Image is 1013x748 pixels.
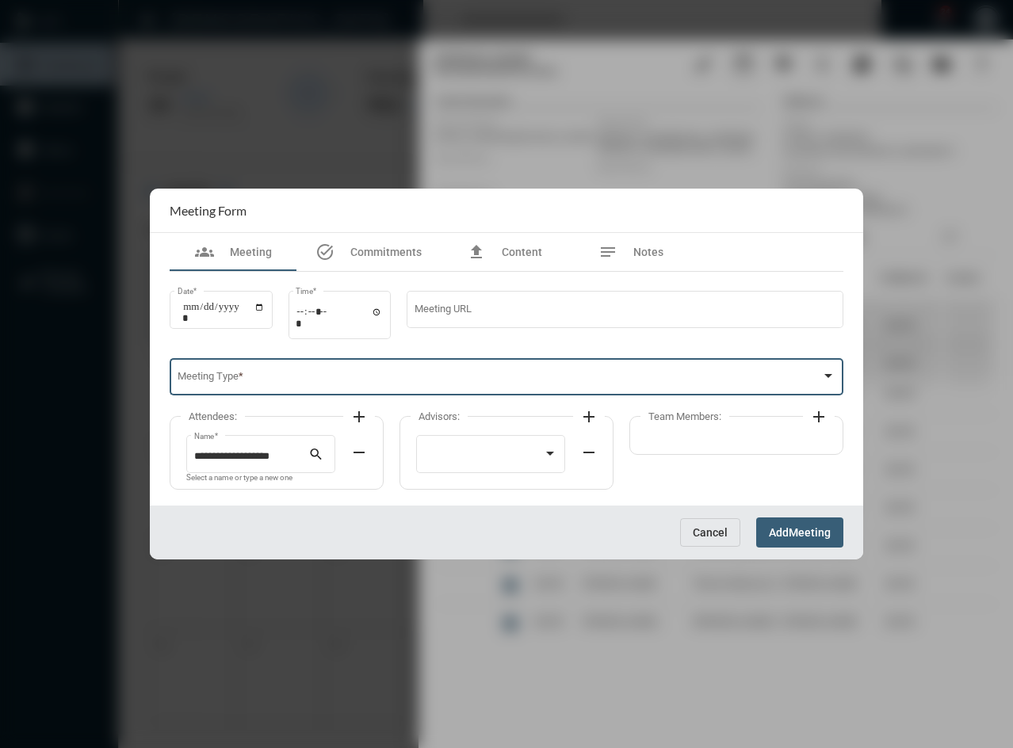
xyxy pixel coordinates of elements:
label: Attendees: [181,410,245,422]
span: Commitments [350,246,422,258]
mat-hint: Select a name or type a new one [186,474,292,483]
mat-icon: task_alt [315,242,334,261]
button: Cancel [680,518,740,547]
span: Cancel [693,526,728,539]
mat-icon: add [350,407,369,426]
span: Content [502,246,542,258]
span: Meeting [230,246,272,258]
span: Add [769,527,789,540]
label: Advisors: [411,410,468,422]
button: AddMeeting [756,517,843,547]
mat-icon: remove [350,443,369,462]
mat-icon: add [579,407,598,426]
mat-icon: add [809,407,828,426]
mat-icon: groups [195,242,214,261]
h2: Meeting Form [170,203,247,218]
label: Team Members: [640,410,729,422]
mat-icon: file_upload [467,242,486,261]
mat-icon: search [308,446,327,465]
span: Meeting [789,527,831,540]
mat-icon: notes [598,242,617,261]
mat-icon: remove [579,443,598,462]
span: Notes [633,246,663,258]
